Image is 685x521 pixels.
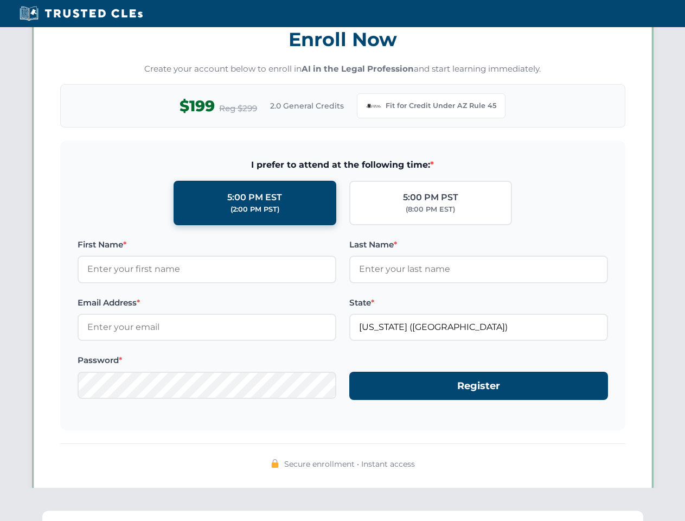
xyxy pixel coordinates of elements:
[271,459,279,468] img: 🔒
[60,22,625,56] h3: Enroll Now
[302,63,414,74] strong: AI in the Legal Profession
[78,256,336,283] input: Enter your first name
[231,204,279,215] div: (2:00 PM PST)
[349,256,608,283] input: Enter your last name
[78,296,336,309] label: Email Address
[406,204,455,215] div: (8:00 PM EST)
[219,102,257,115] span: Reg $299
[78,158,608,172] span: I prefer to attend at the following time:
[366,98,381,113] img: Arizona Bar
[78,354,336,367] label: Password
[16,5,146,22] img: Trusted CLEs
[78,314,336,341] input: Enter your email
[386,100,496,111] span: Fit for Credit Under AZ Rule 45
[227,190,282,205] div: 5:00 PM EST
[78,238,336,251] label: First Name
[349,372,608,401] button: Register
[270,100,344,112] span: 2.0 General Credits
[180,94,215,118] span: $199
[349,296,608,309] label: State
[284,458,415,470] span: Secure enrollment • Instant access
[349,238,608,251] label: Last Name
[403,190,458,205] div: 5:00 PM PST
[60,63,625,75] p: Create your account below to enroll in and start learning immediately.
[349,314,608,341] input: Arizona (AZ)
